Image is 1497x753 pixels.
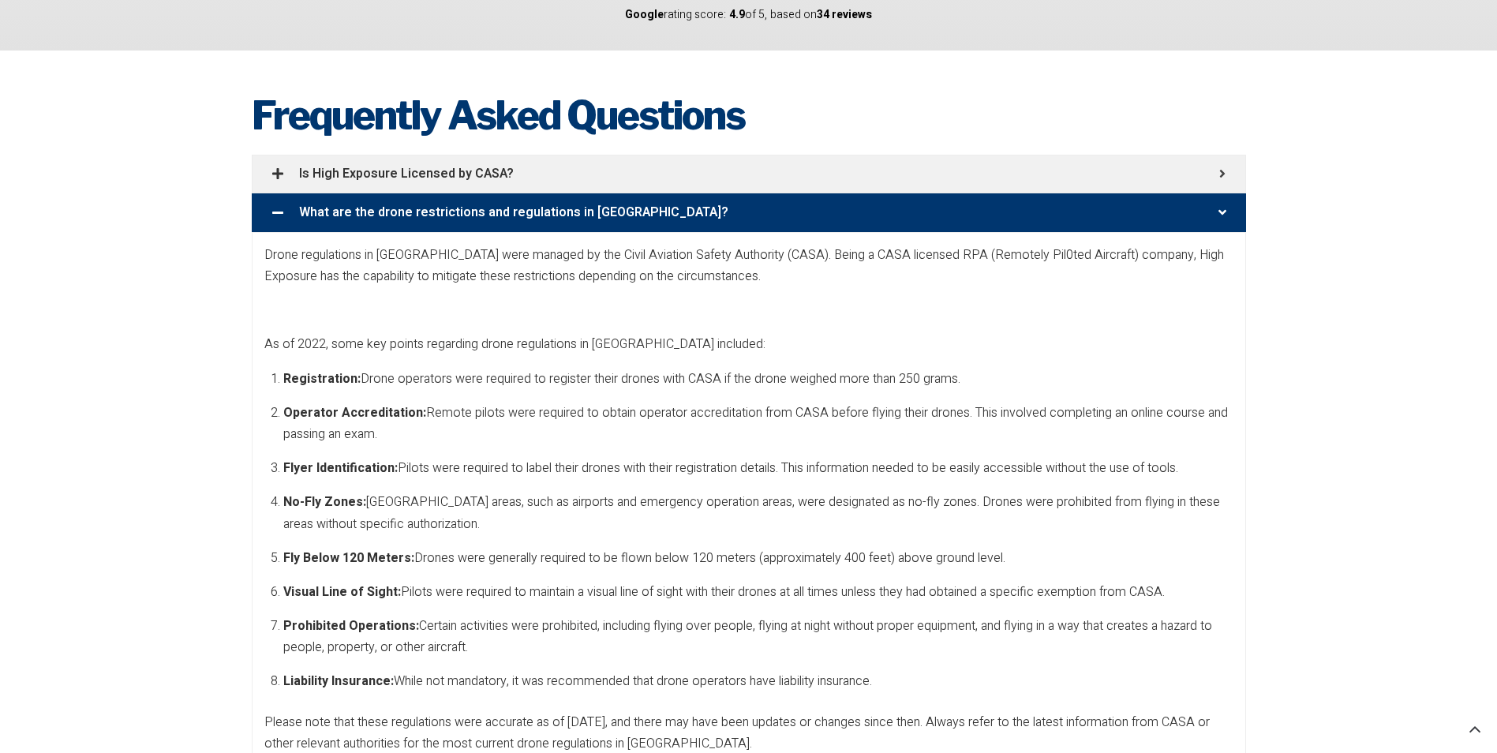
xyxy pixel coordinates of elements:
[729,6,745,23] strong: 4.9
[817,6,872,23] strong: 34 reviews
[283,616,419,635] strong: Prohibited Operations:
[264,245,1233,287] p: Drone regulations in [GEOGRAPHIC_DATA] were managed by the Civil Aviation Safety Authority (CASA)...
[283,369,1233,390] p: Drone operators were required to register their drones with CASA if the drone weighed more than 2...
[283,616,1233,658] p: Certain activities were prohibited, including flying over people, flying at night without proper ...
[729,7,767,23] span: of 5,
[252,92,1246,139] h2: Frequently Asked Questions
[283,458,1233,479] p: Pilots were required to label their drones with their registration details. This information need...
[283,548,1233,569] p: Drones were generally required to be flown below 120 meters (approximately 400 feet) above ground...
[299,206,1219,219] span: What are the drone restrictions and regulations in [GEOGRAPHIC_DATA]?
[283,672,394,691] strong: Liability Insurance:
[283,403,1233,445] p: Remote pilots were required to obtain operator accreditation from CASA before flying their drones...
[283,493,366,511] strong: No-Fly Zones:
[625,6,664,23] strong: Google
[283,492,1233,534] p: [GEOGRAPHIC_DATA] areas, such as airports and emergency operation areas, were designated as no-fl...
[264,334,1233,355] p: As of 2022, some key points regarding drone regulations in [GEOGRAPHIC_DATA] included:
[770,7,872,23] span: based on
[625,7,726,23] span: rating score:
[283,583,401,601] strong: Visual Line of Sight:
[283,549,414,568] strong: Fly Below 120 Meters:
[283,582,1233,603] p: Pilots were required to maintain a visual line of sight with their drones at all times unless the...
[283,459,398,478] strong: Flyer Identification:
[283,403,426,422] strong: Operator Accreditation:
[299,167,1219,180] span: Is High Exposure Licensed by CASA?
[283,671,1233,692] p: While not mandatory, it was recommended that drone operators have liability insurance.
[283,369,361,388] strong: Registration:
